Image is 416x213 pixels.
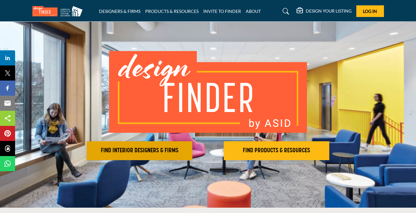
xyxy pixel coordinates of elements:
[32,6,86,16] img: Site Logo
[224,141,329,160] button: FIND PRODUCTS & RESOURCES
[306,8,352,14] h5: DESIGN YOUR LISTING
[109,51,307,133] img: image
[276,6,293,16] a: Search
[246,8,261,14] a: ABOUT
[99,8,140,14] a: DESIGNERS & FIRMS
[145,8,199,14] a: PRODUCTS & RESOURCES
[203,8,241,14] a: INVITE TO FINDER
[297,8,352,15] div: DESIGN YOUR LISTING
[87,141,192,160] button: FIND INTERIOR DESIGNERS & FIRMS
[226,147,327,154] h2: FIND PRODUCTS & RESOURCES
[356,5,384,17] button: Log In
[89,147,190,154] h2: FIND INTERIOR DESIGNERS & FIRMS
[363,8,377,14] span: Log In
